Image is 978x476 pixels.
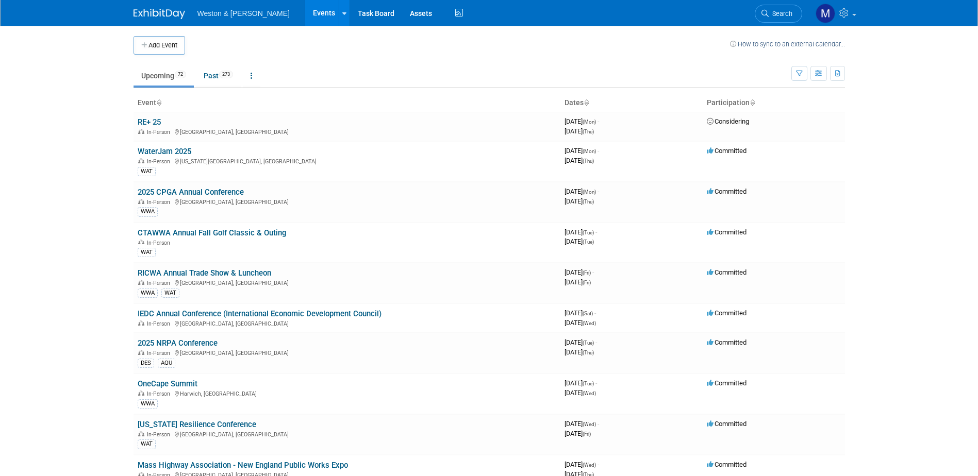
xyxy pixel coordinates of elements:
[565,188,599,195] span: [DATE]
[583,199,594,205] span: (Thu)
[595,228,597,236] span: -
[138,389,556,397] div: Harwich, [GEOGRAPHIC_DATA]
[583,148,596,154] span: (Mon)
[707,338,747,346] span: Committed
[583,311,593,316] span: (Sat)
[598,461,599,468] span: -
[138,129,144,134] img: In-Person Event
[583,462,596,468] span: (Wed)
[707,420,747,428] span: Committed
[565,348,594,356] span: [DATE]
[560,94,703,112] th: Dates
[219,71,233,78] span: 273
[583,230,594,235] span: (Tue)
[707,117,749,125] span: Considering
[598,188,599,195] span: -
[594,309,596,317] span: -
[598,117,599,125] span: -
[592,268,594,276] span: -
[138,280,144,285] img: In-Person Event
[138,117,161,127] a: RE+ 25
[816,4,835,23] img: Mary OMalley
[134,36,185,55] button: Add Event
[583,239,594,245] span: (Tue)
[565,389,596,397] span: [DATE]
[583,129,594,134] span: (Thu)
[196,66,241,86] a: Past273
[707,147,747,155] span: Committed
[565,117,599,125] span: [DATE]
[565,278,591,286] span: [DATE]
[138,319,556,327] div: [GEOGRAPHIC_DATA], [GEOGRAPHIC_DATA]
[147,280,173,286] span: In-Person
[750,98,755,107] a: Sort by Participation Type
[583,350,594,355] span: (Thu)
[707,188,747,195] span: Committed
[755,5,802,23] a: Search
[134,66,194,86] a: Upcoming72
[565,127,594,135] span: [DATE]
[138,167,156,176] div: WAT
[707,309,747,317] span: Committed
[138,338,218,348] a: 2025 NRPA Conference
[583,320,596,326] span: (Wed)
[147,431,173,438] span: In-Person
[565,420,599,428] span: [DATE]
[583,390,596,396] span: (Wed)
[583,270,591,276] span: (Fri)
[138,278,556,286] div: [GEOGRAPHIC_DATA], [GEOGRAPHIC_DATA]
[565,379,597,387] span: [DATE]
[138,461,348,470] a: Mass Highway Association - New England Public Works Expo
[565,309,596,317] span: [DATE]
[583,119,596,125] span: (Mon)
[138,379,197,388] a: OneCape Summit
[138,207,158,216] div: WWA
[134,94,560,112] th: Event
[138,350,144,355] img: In-Person Event
[138,228,286,237] a: CTAWWA Annual Fall Golf Classic & Outing
[158,359,175,368] div: AQU
[583,421,596,427] span: (Wed)
[565,268,594,276] span: [DATE]
[147,350,173,356] span: In-Person
[583,189,596,195] span: (Mon)
[730,40,845,48] a: How to sync to an external calendar...
[156,98,161,107] a: Sort by Event Name
[138,158,144,163] img: In-Person Event
[138,320,144,326] img: In-Person Event
[147,199,173,206] span: In-Person
[584,98,589,107] a: Sort by Start Date
[138,147,191,156] a: WaterJam 2025
[138,439,156,449] div: WAT
[138,127,556,135] div: [GEOGRAPHIC_DATA], [GEOGRAPHIC_DATA]
[565,338,597,346] span: [DATE]
[138,157,556,165] div: [US_STATE][GEOGRAPHIC_DATA], [GEOGRAPHIC_DATA]
[138,399,158,409] div: WWA
[175,71,186,78] span: 72
[565,147,599,155] span: [DATE]
[147,129,173,135] span: In-Person
[565,228,597,236] span: [DATE]
[138,288,158,298] div: WWA
[197,9,290,18] span: Weston & [PERSON_NAME]
[138,359,154,368] div: DES
[147,240,173,246] span: In-Person
[598,147,599,155] span: -
[138,240,144,245] img: In-Person Event
[138,248,156,257] div: WAT
[707,461,747,468] span: Committed
[138,197,556,206] div: [GEOGRAPHIC_DATA], [GEOGRAPHIC_DATA]
[707,379,747,387] span: Committed
[565,461,599,468] span: [DATE]
[707,268,747,276] span: Committed
[565,157,594,164] span: [DATE]
[565,197,594,205] span: [DATE]
[565,430,591,437] span: [DATE]
[583,158,594,164] span: (Thu)
[707,228,747,236] span: Committed
[138,430,556,438] div: [GEOGRAPHIC_DATA], [GEOGRAPHIC_DATA]
[147,320,173,327] span: In-Person
[598,420,599,428] span: -
[138,431,144,436] img: In-Person Event
[147,158,173,165] span: In-Person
